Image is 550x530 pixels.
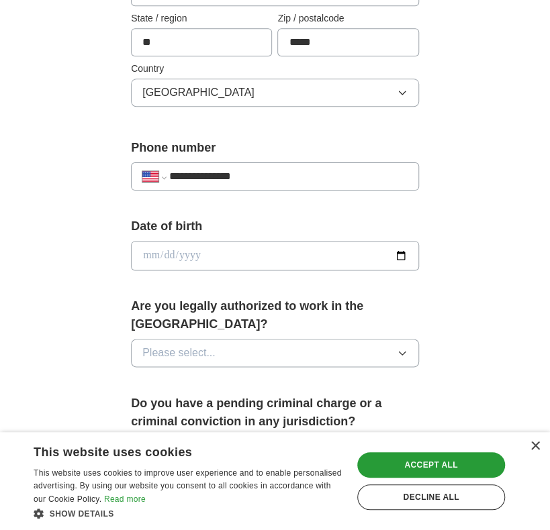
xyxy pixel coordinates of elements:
label: Zip / postalcode [277,11,418,25]
div: Decline all [357,484,505,510]
span: This website uses cookies to improve user experience and to enable personalised advertising. By u... [34,468,342,505]
div: Show details [34,507,343,520]
button: Please select... [131,339,419,367]
label: Country [131,62,419,76]
label: State / region [131,11,272,25]
div: Close [530,441,540,452]
span: [GEOGRAPHIC_DATA] [142,85,255,101]
label: Phone number [131,139,419,157]
div: Accept all [357,452,505,478]
div: This website uses cookies [34,440,310,460]
a: Read more, opens a new window [104,494,146,504]
span: Show details [50,509,114,519]
label: Do you have a pending criminal charge or a criminal conviction in any jurisdiction? [131,394,419,430]
span: Please select... [142,345,216,361]
label: Date of birth [131,217,419,235]
label: Are you legally authorized to work in the [GEOGRAPHIC_DATA]? [131,297,419,333]
button: [GEOGRAPHIC_DATA] [131,78,419,107]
